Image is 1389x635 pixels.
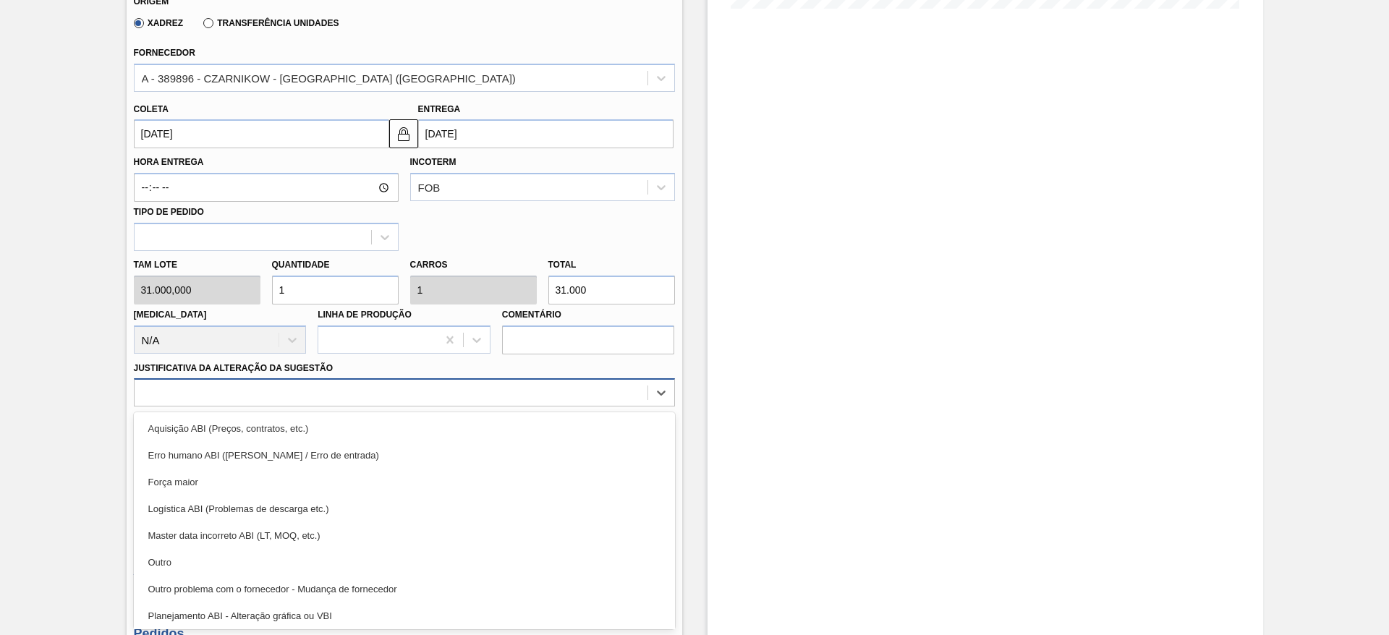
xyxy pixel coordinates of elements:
[134,549,675,576] div: Outro
[134,363,334,373] label: Justificativa da Alteração da Sugestão
[418,119,674,148] input: dd/mm/yyyy
[134,18,184,28] label: Xadrez
[134,48,195,58] label: Fornecedor
[418,104,461,114] label: Entrega
[134,576,675,602] div: Outro problema com o fornecedor - Mudança de fornecedor
[272,260,330,270] label: Quantidade
[134,410,675,431] label: Observações
[418,182,441,194] div: FOB
[134,495,675,522] div: Logística ABI (Problemas de descarga etc.)
[134,104,169,114] label: Coleta
[134,310,207,320] label: [MEDICAL_DATA]
[203,18,339,28] label: Transferência Unidades
[318,310,412,320] label: Linha de Produção
[134,119,389,148] input: dd/mm/yyyy
[134,442,675,469] div: Erro humano ABI ([PERSON_NAME] / Erro de entrada)
[395,125,412,142] img: locked
[389,119,418,148] button: locked
[134,415,675,442] div: Aquisição ABI (Preços, contratos, etc.)
[134,207,204,217] label: Tipo de pedido
[142,72,516,84] div: A - 389896 - CZARNIKOW - [GEOGRAPHIC_DATA] ([GEOGRAPHIC_DATA])
[410,260,448,270] label: Carros
[134,522,675,549] div: Master data incorreto ABI (LT, MOQ, etc.)
[502,304,675,325] label: Comentário
[410,157,456,167] label: Incoterm
[548,260,577,270] label: Total
[134,255,260,276] label: Tam lote
[134,469,675,495] div: Força maior
[134,602,675,629] div: Planejamento ABI - Alteração gráfica ou VBI
[134,152,399,173] label: Hora Entrega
